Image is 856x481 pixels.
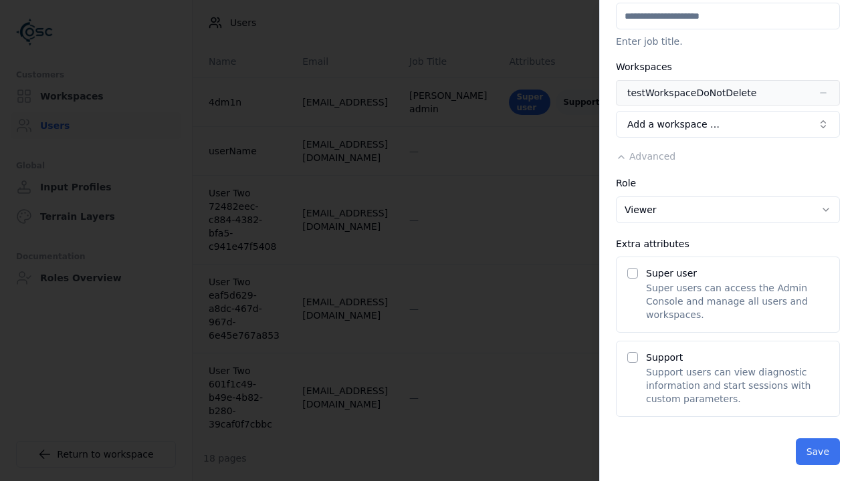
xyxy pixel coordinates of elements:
p: Enter job title. [616,35,840,48]
label: Workspaces [616,61,672,72]
span: Advanced [629,151,675,162]
button: Advanced [616,150,675,163]
p: Support users can view diagnostic information and start sessions with custom parameters. [646,365,829,406]
label: Super user [646,268,697,279]
label: Support [646,352,683,363]
label: Role [616,178,636,188]
span: Add a workspace … [627,118,720,131]
button: Save [796,438,840,465]
div: testWorkspaceDoNotDelete [627,86,756,100]
div: Extra attributes [616,239,840,249]
p: Super users can access the Admin Console and manage all users and workspaces. [646,281,829,321]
